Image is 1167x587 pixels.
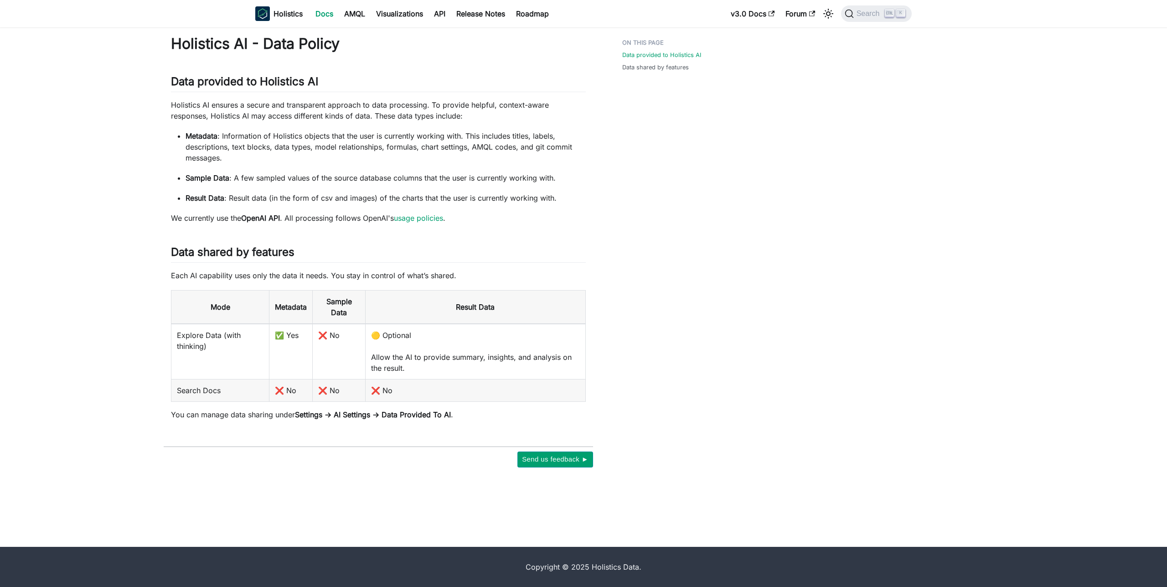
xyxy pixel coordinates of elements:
[854,10,885,18] span: Search
[171,99,586,121] p: Holistics AI ensures a secure and transparent approach to data processing. To provide helpful, co...
[371,6,429,21] a: Visualizations
[186,172,586,183] p: : A few sampled values of the source database columns that the user is currently working with.
[522,453,589,465] span: Send us feedback ►
[171,270,586,281] p: Each AI capability uses only the data it needs. You stay in control of what’s shared.
[451,6,511,21] a: Release Notes
[255,6,270,21] img: Holistics
[171,409,586,420] p: You can manage data sharing under .
[429,6,451,21] a: API
[186,173,229,182] strong: Sample Data
[725,6,780,21] a: v3.0 Docs
[313,379,366,402] td: ❌ No
[394,213,443,223] a: usage policies
[517,452,593,467] button: Send us feedback ►
[365,291,585,324] th: Result Data
[171,291,269,324] th: Mode
[295,410,451,419] strong: Settings -> AI Settings -> Data Provided To AI
[269,324,313,379] td: ✅ Yes
[841,5,912,22] button: Search (Ctrl+K)
[313,291,366,324] th: Sample Data
[186,192,586,203] p: : Result data (in the form of csv and images) of the charts that the user is currently working with.
[255,6,303,21] a: HolisticsHolistics
[171,35,586,53] h1: Holistics AI - Data Policy
[313,324,366,379] td: ❌ No
[171,75,586,92] h2: Data provided to Holistics AI
[269,291,313,324] th: Metadata
[171,245,586,263] h2: Data shared by features
[780,6,821,21] a: Forum
[896,9,905,17] kbd: K
[186,131,217,140] strong: Metadata
[241,213,280,223] strong: OpenAI API
[622,63,689,72] a: Data shared by features
[821,6,836,21] button: Switch between dark and light mode (currently light mode)
[171,324,269,379] td: Explore Data (with thinking)
[365,379,585,402] td: ❌ No
[310,6,339,21] a: Docs
[269,379,313,402] td: ❌ No
[365,324,585,379] td: 🟡 Optional Allow the AI to provide summary, insights, and analysis on the result.
[171,379,269,402] td: Search Docs
[622,51,701,59] a: Data provided to Holistics AI
[186,193,224,203] strong: Result Data
[171,213,586,223] p: We currently use the . All processing follows OpenAI's .
[274,8,303,19] b: Holistics
[294,561,873,572] div: Copyright © 2025 Holistics Data.
[339,6,371,21] a: AMQL
[511,6,554,21] a: Roadmap
[186,130,586,163] p: : Information of Holistics objects that the user is currently working with. This includes titles,...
